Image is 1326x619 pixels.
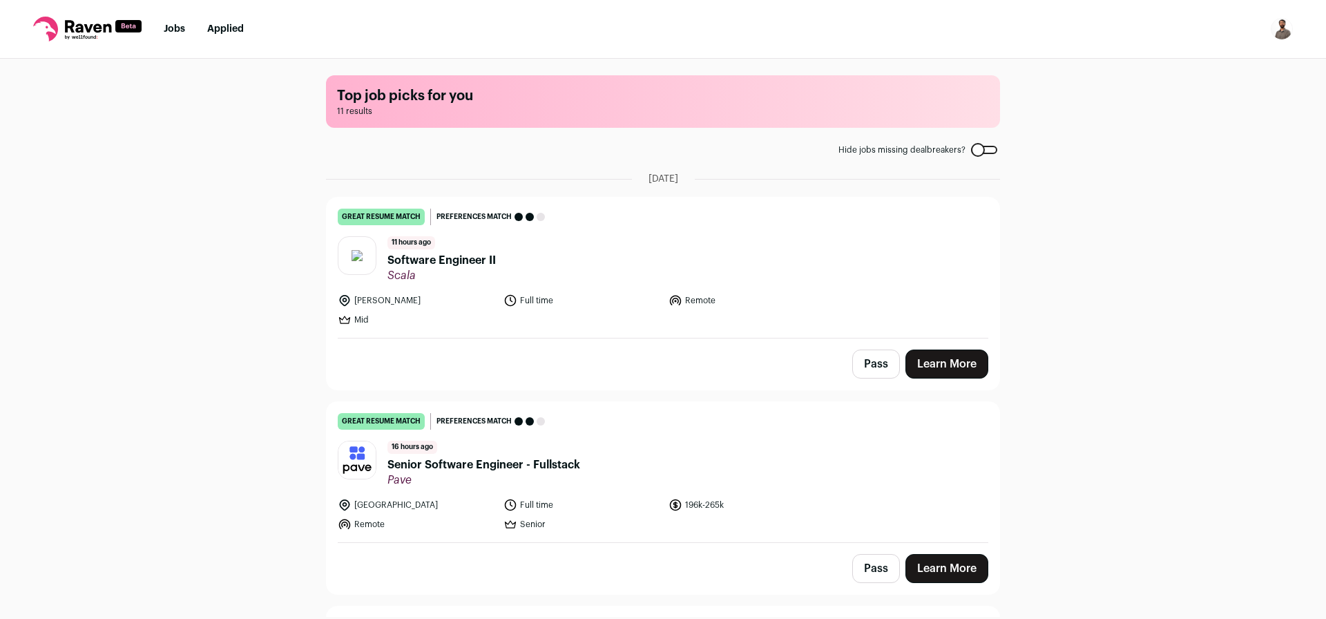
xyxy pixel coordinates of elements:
a: Learn More [905,350,988,379]
li: Full time [503,294,661,307]
span: Senior Software Engineer - Fullstack [387,457,580,473]
li: [GEOGRAPHIC_DATA] [338,498,495,512]
span: Pave [387,473,580,487]
a: great resume match Preferences match 11 hours ago Software Engineer II Scala [PERSON_NAME] Full t... [327,198,999,338]
li: [PERSON_NAME] [338,294,495,307]
h1: Top job picks for you [337,86,989,106]
li: Senior [503,517,661,531]
img: d268c817298ca33a9bf42e9764e9774be34738fe4ae2cb49b9de382e0d45c98e.jpg [338,441,376,479]
span: Scala [387,269,496,283]
a: Learn More [905,554,988,583]
button: Pass [852,554,900,583]
span: 11 results [337,106,989,117]
span: Preferences match [436,415,512,428]
li: Remote [338,517,495,531]
div: great resume match [338,413,425,430]
span: Software Engineer II [387,252,496,269]
a: great resume match Preferences match 16 hours ago Senior Software Engineer - Fullstack Pave [GEOG... [327,402,999,542]
span: [DATE] [648,172,678,186]
img: 10099330-medium_jpg [1271,18,1293,40]
li: Mid [338,313,495,327]
button: Open dropdown [1271,18,1293,40]
li: Remote [669,294,826,307]
li: Full time [503,498,661,512]
button: Pass [852,350,900,379]
span: 16 hours ago [387,441,437,454]
span: Preferences match [436,210,512,224]
a: Jobs [164,24,185,34]
a: Applied [207,24,244,34]
li: 196k-265k [669,498,826,512]
div: great resume match [338,209,425,225]
img: bbc4ede4edf4727d937f5ee69ae371dc18c739fe5690e5b861a7e6a302c369c7 [352,250,363,261]
span: 11 hours ago [387,236,435,249]
span: Hide jobs missing dealbreakers? [838,144,965,155]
